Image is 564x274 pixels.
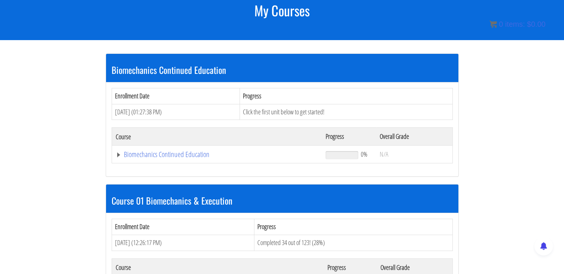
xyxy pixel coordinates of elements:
[527,20,545,28] bdi: 0.00
[376,128,452,146] th: Overall Grade
[489,20,545,28] a: 0 items: $0.00
[112,128,322,146] th: Course
[240,88,452,104] th: Progress
[254,219,452,235] th: Progress
[116,151,319,158] a: Biomechanics Continued Education
[489,20,497,28] img: icon11.png
[254,235,452,251] td: Completed 34 out of 123! (28%)
[527,20,531,28] span: $
[112,65,453,75] h3: Biomechanics Continued Education
[240,104,452,120] td: Click the first unit below to get started!
[112,196,453,205] h3: Course 01 Biomechanics & Execution
[322,128,376,146] th: Progress
[112,235,254,251] td: [DATE] (12:26:17 PM)
[112,219,254,235] th: Enrollment Date
[112,88,240,104] th: Enrollment Date
[499,20,503,28] span: 0
[361,150,367,158] span: 0%
[376,146,452,163] td: N/A
[112,104,240,120] td: [DATE] (01:27:38 PM)
[505,20,525,28] span: items:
